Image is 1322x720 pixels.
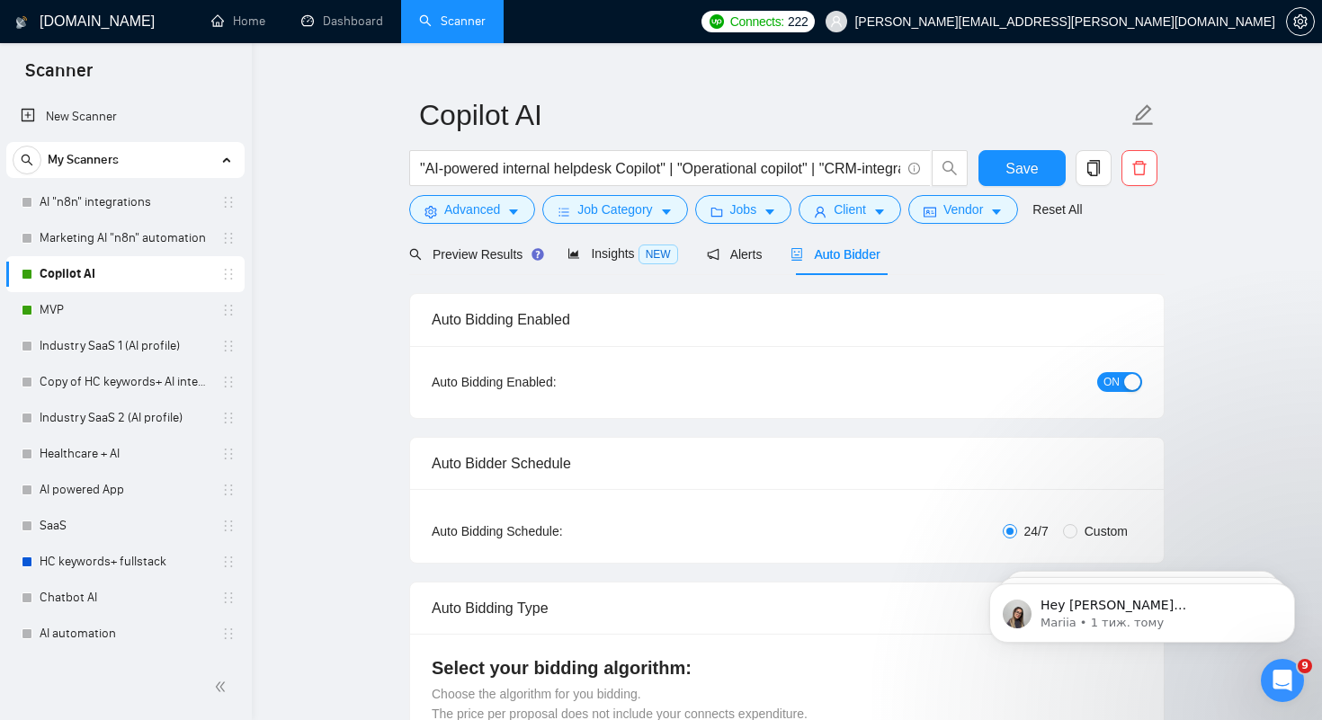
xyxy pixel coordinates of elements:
span: Custom [1077,521,1135,541]
span: area-chart [567,247,580,260]
a: New Scanner [21,99,230,135]
span: holder [221,447,236,461]
span: copy [1076,160,1111,176]
div: Auto Bidding Enabled [432,294,1142,345]
button: search [932,150,968,186]
a: AI powered App [40,472,210,508]
input: Search Freelance Jobs... [420,157,900,180]
a: Copy of HC keywords+ AI integration [40,364,210,400]
a: dashboardDashboard [301,13,383,29]
li: New Scanner [6,99,245,135]
a: searchScanner [419,13,486,29]
button: folderJobscaret-down [695,195,792,224]
span: Scanner [11,58,107,95]
span: 222 [788,12,808,31]
iframe: Intercom live chat [1261,659,1304,702]
span: holder [221,375,236,389]
div: Auto Bidding Enabled: [432,372,668,392]
span: setting [424,205,437,218]
a: AI general [40,652,210,688]
span: Auto Bidder [791,247,880,262]
span: Connects: [730,12,784,31]
a: homeHome [211,13,265,29]
span: 24/7 [1017,521,1056,541]
span: folder [710,205,723,218]
span: double-left [214,678,232,696]
a: AI "n8n" integrations [40,184,210,220]
span: Hey [PERSON_NAME][EMAIL_ADDRESS][PERSON_NAME][DOMAIN_NAME], Looks like your Upwork agency Althera... [78,52,309,316]
span: search [409,248,422,261]
span: holder [221,519,236,533]
a: Copilot AI [40,256,210,292]
a: SaaS [40,508,210,544]
span: user [814,205,826,218]
span: caret-down [764,205,776,218]
button: settingAdvancedcaret-down [409,195,535,224]
span: Alerts [707,247,763,262]
span: Save [1005,157,1038,180]
a: HC keywords+ fullstack [40,544,210,580]
span: caret-down [507,205,520,218]
span: holder [221,231,236,245]
button: search [13,146,41,174]
a: Reset All [1032,200,1082,219]
span: holder [221,483,236,497]
a: setting [1286,14,1315,29]
input: Scanner name... [419,93,1128,138]
span: caret-down [873,205,886,218]
span: caret-down [990,205,1003,218]
span: Job Category [577,200,652,219]
span: Preview Results [409,247,539,262]
span: search [933,160,967,176]
span: holder [221,195,236,209]
span: NEW [639,244,678,264]
span: Client [834,200,866,219]
span: caret-down [660,205,673,218]
span: holder [221,267,236,281]
span: Advanced [444,200,500,219]
div: Auto Bidder Schedule [432,438,1142,489]
span: My Scanners [48,142,119,178]
a: MVP [40,292,210,328]
div: Tooltip anchor [530,246,546,262]
span: holder [221,555,236,569]
span: Vendor [943,200,983,219]
span: edit [1131,103,1155,127]
button: setting [1286,7,1315,36]
span: user [830,15,843,28]
button: idcardVendorcaret-down [908,195,1018,224]
img: upwork-logo.png [710,14,724,29]
button: userClientcaret-down [799,195,901,224]
span: ON [1103,372,1120,392]
span: info-circle [908,163,920,174]
img: logo [15,8,28,37]
span: Insights [567,246,677,261]
a: AI automation [40,616,210,652]
div: Auto Bidding Type [432,582,1142,634]
a: Marketing AI "n8n" automation [40,220,210,256]
span: idcard [924,205,936,218]
span: robot [791,248,803,261]
span: holder [221,591,236,605]
iframe: Intercom notifications повідомлення [962,546,1322,671]
span: 9 [1298,659,1312,673]
span: holder [221,303,236,317]
a: Industry SaaS 2 (AI profile) [40,400,210,436]
span: bars [558,205,570,218]
span: Jobs [730,200,757,219]
span: notification [707,248,719,261]
p: Message from Mariia, sent 1 тиж. тому [78,69,310,85]
button: delete [1121,150,1157,186]
span: holder [221,411,236,425]
div: Auto Bidding Schedule: [432,521,668,541]
a: Chatbot AI [40,580,210,616]
a: Healthcare + AI [40,436,210,472]
span: holder [221,627,236,641]
a: Industry SaaS 1 (AI profile) [40,328,210,364]
span: search [13,154,40,166]
span: setting [1287,14,1314,29]
button: copy [1076,150,1112,186]
h4: Select your bidding algorithm: [432,655,1142,680]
